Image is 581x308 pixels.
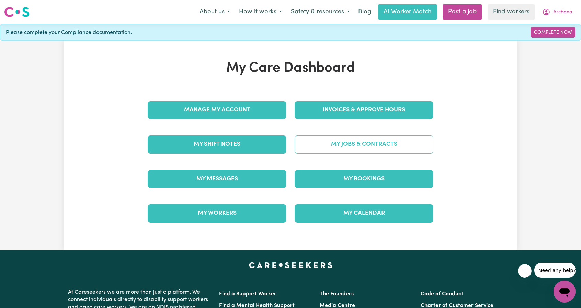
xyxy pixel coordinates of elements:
a: My Calendar [295,204,433,222]
iframe: Close message [518,264,532,278]
button: How it works [235,5,286,19]
a: The Founders [320,291,354,297]
a: AI Worker Match [378,4,437,20]
button: About us [195,5,235,19]
a: Careseekers home page [249,262,332,268]
a: My Workers [148,204,286,222]
a: Careseekers logo [4,4,30,20]
a: Complete Now [531,27,575,38]
button: My Account [538,5,577,19]
a: Post a job [443,4,482,20]
a: Code of Conduct [421,291,463,297]
iframe: Button to launch messaging window [554,281,576,303]
a: Invoices & Approve Hours [295,101,433,119]
a: Find workers [488,4,535,20]
span: Archana [553,9,572,16]
a: Find a Support Worker [219,291,276,297]
a: My Messages [148,170,286,188]
a: My Jobs & Contracts [295,135,433,153]
a: Manage My Account [148,101,286,119]
button: Safety & resources [286,5,354,19]
span: Please complete your Compliance documentation. [6,28,132,37]
iframe: Message from company [534,263,576,278]
a: Blog [354,4,375,20]
span: Need any help? [4,5,42,10]
a: My Bookings [295,170,433,188]
a: My Shift Notes [148,135,286,153]
h1: My Care Dashboard [144,60,437,76]
img: Careseekers logo [4,6,30,18]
